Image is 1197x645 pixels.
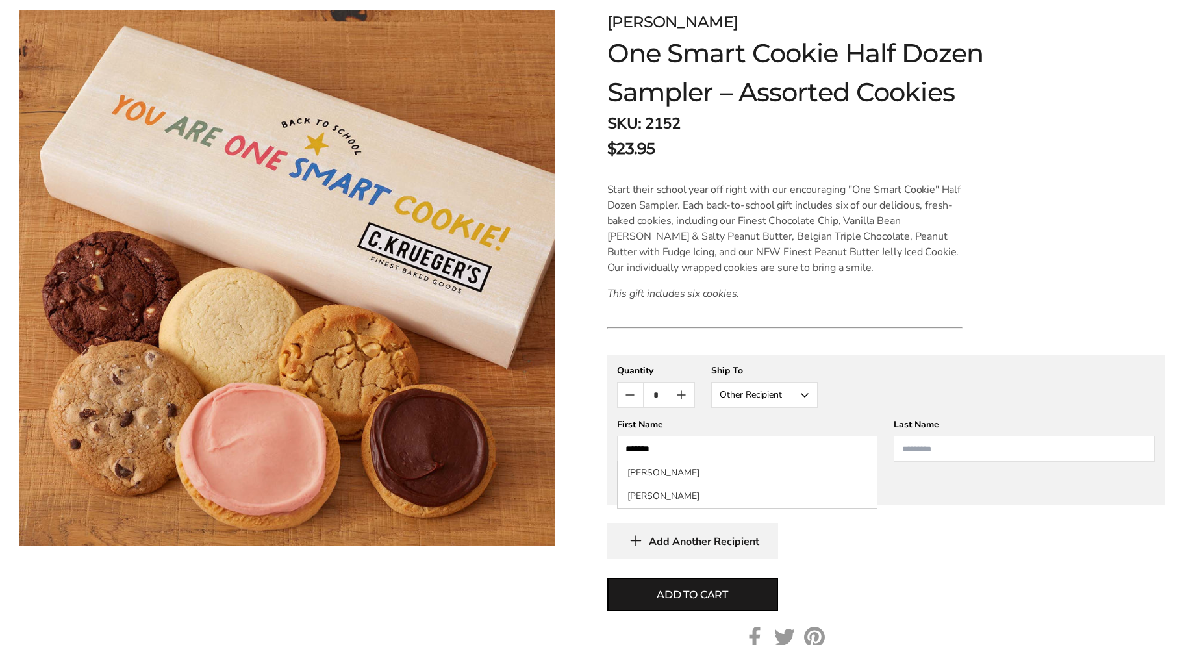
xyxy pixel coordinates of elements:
button: Count minus [618,383,643,407]
div: Last Name [894,418,1155,431]
span: $23.95 [607,137,655,160]
div: Quantity [617,364,695,377]
div: First Name [617,418,878,431]
span: 2152 [645,113,680,134]
button: Add Another Recipient [607,523,778,559]
span: Add to cart [657,587,728,603]
img: One Smart Cookie Half Dozen Sampler – Assorted Cookies [19,10,555,546]
button: Count plus [668,383,694,407]
input: First Name [617,436,878,462]
input: Quantity [643,383,668,407]
gfm-form: New recipient [607,355,1165,505]
li: [PERSON_NAME] [618,461,877,485]
button: Other Recipient [711,382,818,408]
div: *Shipping address will be collected at checkout [617,472,1155,485]
h1: One Smart Cookie Half Dozen Sampler – Assorted Cookies [607,34,1022,112]
div: Ship To [711,364,818,377]
button: Add to cart [607,578,778,611]
em: This gift includes six cookies. [607,286,740,301]
p: Start their school year off right with our encouraging "One Smart Cookie" Half Dozen Sampler. Eac... [607,182,963,275]
span: Add Another Recipient [649,535,759,548]
input: Last Name [894,436,1155,462]
div: [PERSON_NAME] [607,10,1022,34]
li: [PERSON_NAME] [618,485,877,508]
strong: SKU: [607,113,642,134]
